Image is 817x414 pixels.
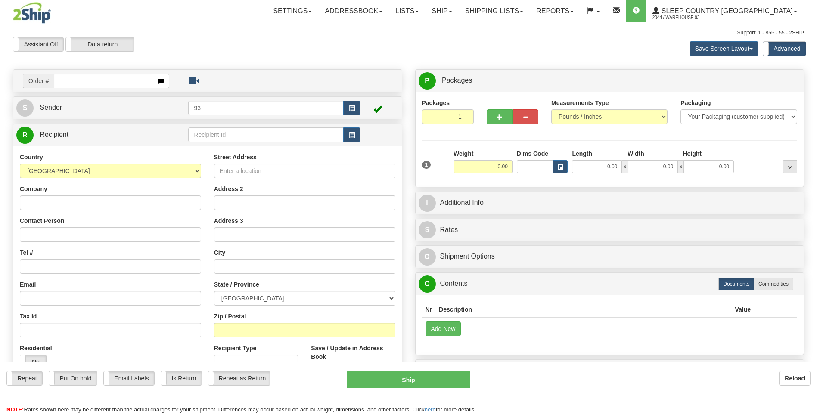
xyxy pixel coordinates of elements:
[318,0,389,22] a: Addressbook
[40,131,68,138] span: Recipient
[419,195,436,212] span: I
[208,371,270,385] label: Repeat as Return
[459,0,530,22] a: Shipping lists
[267,0,318,22] a: Settings
[347,371,470,388] button: Ship
[13,37,63,51] label: Assistant Off
[422,302,436,318] th: Nr
[214,344,257,352] label: Recipient Type
[718,278,754,290] label: Documents
[785,375,805,382] b: Reload
[442,77,472,84] span: Packages
[754,278,793,290] label: Commodities
[20,280,36,289] label: Email
[731,302,754,318] th: Value
[628,149,644,158] label: Width
[659,7,793,15] span: Sleep Country [GEOGRAPHIC_DATA]
[16,127,34,144] span: R
[419,275,436,293] span: C
[425,0,458,22] a: Ship
[188,101,343,115] input: Sender Id
[419,248,436,266] span: O
[49,371,97,385] label: Put On hold
[419,248,801,266] a: OShipment Options
[551,99,609,107] label: Measurements Type
[23,74,54,88] span: Order #
[425,406,436,413] a: here
[779,371,811,386] button: Reload
[161,371,202,385] label: Is Return
[13,29,804,37] div: Support: 1 - 855 - 55 - 2SHIP
[214,248,225,257] label: City
[214,280,259,289] label: State / Province
[20,312,37,321] label: Tax Id
[20,185,47,193] label: Company
[20,216,64,225] label: Contact Person
[40,104,62,111] span: Sender
[572,149,592,158] label: Length
[652,13,717,22] span: 2044 / Warehouse 93
[66,37,134,51] label: Do a return
[680,99,711,107] label: Packaging
[797,163,816,251] iframe: chat widget
[419,221,436,238] span: $
[783,160,797,173] div: ...
[454,149,473,158] label: Weight
[20,344,52,352] label: Residential
[419,72,801,90] a: P Packages
[683,149,702,158] label: Height
[20,153,43,161] label: Country
[214,164,395,178] input: Enter a location
[188,127,343,142] input: Recipient Id
[214,153,257,161] label: Street Address
[435,302,731,318] th: Description
[214,312,246,321] label: Zip / Postal
[517,149,548,158] label: Dims Code
[214,185,243,193] label: Address 2
[530,0,580,22] a: Reports
[422,99,450,107] label: Packages
[16,99,34,117] span: S
[16,126,169,144] a: R Recipient
[646,0,804,22] a: Sleep Country [GEOGRAPHIC_DATA] 2044 / Warehouse 93
[419,275,801,293] a: CContents
[13,2,51,24] img: logo2044.jpg
[690,41,758,56] button: Save Screen Layout
[419,194,801,212] a: IAdditional Info
[20,355,46,369] label: No
[422,161,431,169] span: 1
[763,42,806,56] label: Advanced
[622,160,628,173] span: x
[389,0,425,22] a: Lists
[6,406,24,413] span: NOTE:
[214,216,243,225] label: Address 3
[419,72,436,90] span: P
[7,371,42,385] label: Repeat
[104,371,154,385] label: Email Labels
[311,344,395,361] label: Save / Update in Address Book
[419,221,801,239] a: $Rates
[678,160,684,173] span: x
[426,321,461,336] button: Add New
[20,248,33,257] label: Tel #
[16,99,188,117] a: S Sender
